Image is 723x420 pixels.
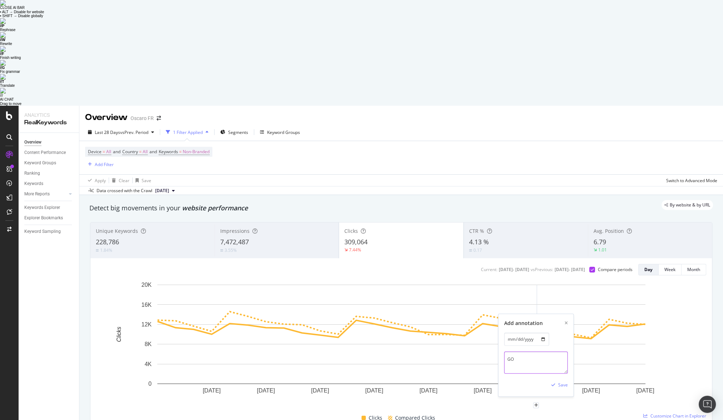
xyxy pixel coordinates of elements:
a: Keywords Explorer [24,204,74,211]
div: 1.84% [100,247,112,253]
div: Day [644,266,653,272]
button: Day [638,264,659,275]
span: Non-Branded [183,147,210,157]
span: Avg. Position [594,227,624,234]
span: 2025 Aug. 8th [155,187,169,194]
button: Save [133,175,151,186]
span: vs Prev. Period [120,129,148,135]
div: Apply [95,177,106,184]
div: Data crossed with the Crawl [97,187,152,194]
a: Explorer Bookmarks [24,214,74,222]
text: [DATE] [582,387,600,394]
div: Add annotation [504,320,543,327]
text: [DATE] [311,387,329,394]
text: 16K [142,301,152,307]
span: 228,786 [96,237,119,246]
div: 1.01 [598,247,607,253]
span: and [113,149,121,155]
a: More Reports [24,190,67,198]
text: 12K [142,321,152,327]
a: Overview [24,139,74,146]
button: Apply [85,175,106,186]
div: Ranking [24,170,40,177]
span: = [179,149,182,155]
div: plus [533,402,539,408]
span: Country [122,149,138,155]
span: 7,472,487 [220,237,249,246]
img: Equal [96,249,99,251]
span: All [106,147,111,157]
text: Clicks [116,327,122,342]
textarea: GO [504,351,568,374]
div: RealKeywords [24,119,73,127]
text: [DATE] [419,387,437,394]
span: = [139,149,142,155]
a: Content Performance [24,149,74,156]
span: Unique Keywords [96,227,138,234]
div: Oscaro FR [131,115,154,122]
text: [DATE] [474,387,492,394]
text: [DATE] [365,387,383,394]
span: 6.79 [594,237,606,246]
span: Segments [228,129,248,135]
button: Switch to Advanced Mode [663,175,717,186]
div: 1 Filter Applied [173,129,203,135]
div: Open Intercom Messenger [699,396,716,413]
span: Device [88,149,102,155]
div: 0.17 [473,247,482,253]
div: Keywords Explorer [24,204,60,211]
img: Equal [469,249,472,251]
img: Equal [220,249,223,251]
button: Month [682,264,706,275]
div: 3.55% [225,247,237,253]
div: Keyword Groups [267,129,300,135]
span: Clicks [344,227,358,234]
text: 20K [142,282,152,288]
span: Last 28 Days [95,129,120,135]
div: Keywords [24,180,43,187]
a: Ranking [24,170,74,177]
button: Segments [217,126,251,138]
div: Month [687,266,700,272]
span: and [149,149,157,155]
a: Keywords [24,180,74,187]
span: 4.13 % [469,237,489,246]
button: Clear [109,175,129,186]
button: Last 28 DaysvsPrev. Period [85,126,157,138]
div: Compare periods [598,266,633,272]
div: [DATE] - [DATE] [499,266,529,272]
button: Week [659,264,682,275]
button: Add Filter [85,160,114,169]
a: Customize Chart in Explorer [643,413,706,419]
text: 4K [144,361,152,367]
span: All [143,147,148,157]
button: 1 Filter Applied [163,126,211,138]
span: Keywords [159,149,178,155]
div: xmark [565,320,568,327]
span: = [103,149,105,155]
div: legacy label [661,200,713,210]
text: [DATE] [257,387,275,394]
span: CTR % [469,227,484,234]
button: [DATE] [152,186,178,195]
div: [DATE] - [DATE] [555,266,585,272]
span: Impressions [220,227,250,234]
a: Keyword Groups [24,159,74,167]
div: arrow-right-arrow-left [157,116,161,121]
button: Keyword Groups [257,126,303,138]
div: Overview [85,111,128,124]
svg: A chart. [96,281,706,405]
div: Content Performance [24,149,66,156]
text: 8K [144,341,152,347]
text: 0 [148,381,152,387]
div: 7.44% [349,247,361,253]
div: Week [664,266,675,272]
span: 309,064 [344,237,368,246]
button: Save [549,379,568,391]
div: Switch to Advanced Mode [666,177,717,184]
span: By website & by URL [670,203,710,207]
div: Overview [24,139,41,146]
a: Keyword Sampling [24,228,74,235]
div: Add Filter [95,161,114,167]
